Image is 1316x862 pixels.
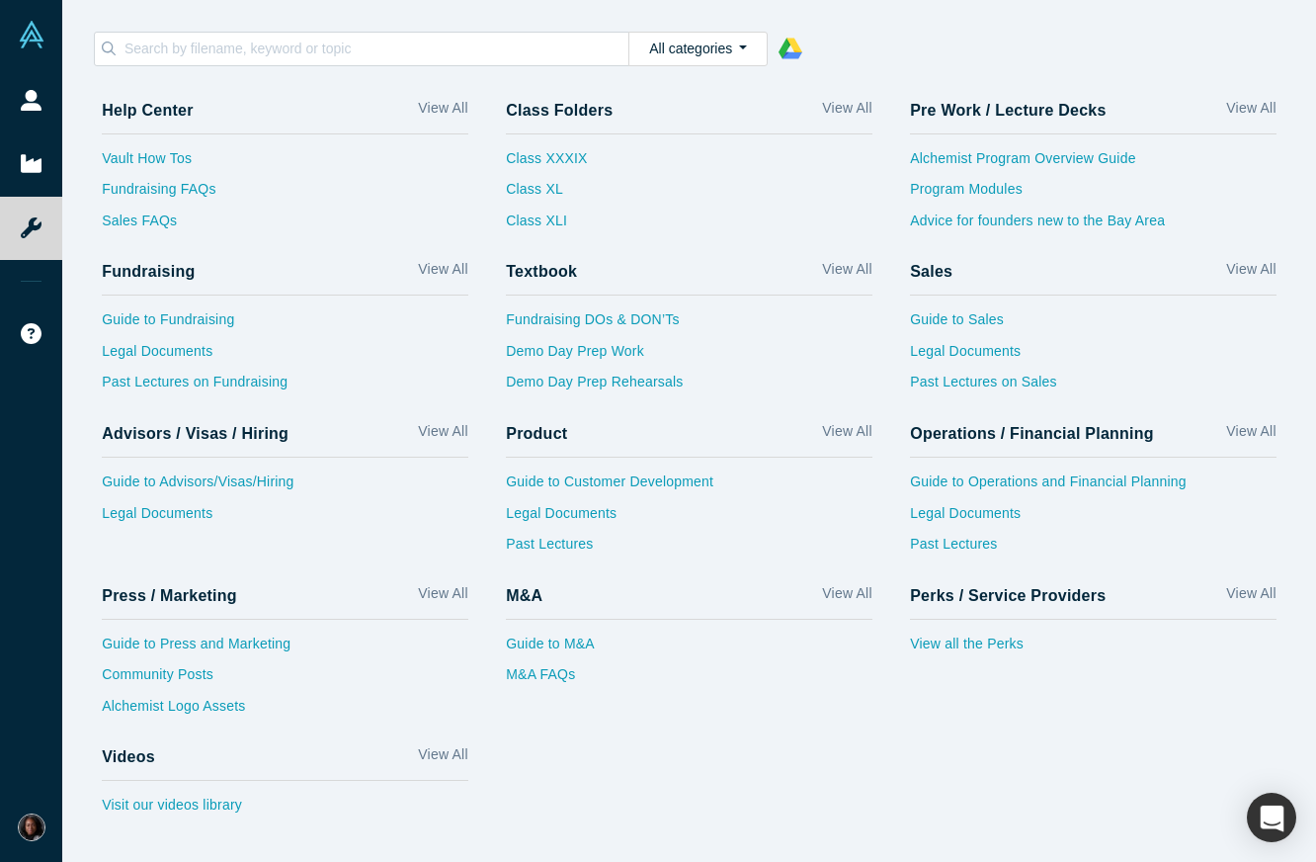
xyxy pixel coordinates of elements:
a: Legal Documents [506,503,872,535]
a: Visit our videos library [102,795,468,826]
a: View All [822,98,871,127]
a: Community Posts [102,664,468,696]
a: Guide to Sales [910,309,1276,341]
h4: Class Folders [506,101,613,120]
img: Alchemist Vault Logo [18,21,45,48]
h4: Sales [910,262,952,281]
a: Past Lectures on Fundraising [102,372,468,403]
a: View All [1226,259,1275,288]
h4: Pre Work / Lecture Decks [910,101,1106,120]
a: Class XLI [506,211,587,242]
a: Demo Day Prep Work [506,341,872,373]
h4: Fundraising [102,262,195,281]
a: Guide to Fundraising [102,309,468,341]
a: View All [418,583,467,612]
h4: Product [506,424,567,443]
h4: Operations / Financial Planning [910,424,1154,443]
a: Fundraising FAQs [102,179,468,211]
h4: Advisors / Visas / Hiring [102,424,288,443]
h4: Perks / Service Providers [910,586,1106,605]
input: Search by filename, keyword or topic [123,36,628,61]
a: Legal Documents [910,503,1276,535]
a: View All [418,259,467,288]
a: Past Lectures [910,534,1276,565]
h4: Help Center [102,101,193,120]
a: Guide to Advisors/Visas/Hiring [102,472,468,503]
h4: Textbook [506,262,577,281]
a: Class XL [506,179,587,211]
a: Legal Documents [102,503,468,535]
a: Guide to Press and Marketing [102,634,468,665]
a: View All [418,98,467,127]
h4: Videos [102,747,155,766]
a: View All [822,259,871,288]
a: Guide to Operations and Financial Planning [910,472,1276,503]
a: Fundraising DOs & DON’Ts [506,309,872,341]
a: View All [418,744,467,773]
a: Guide to M&A [506,634,872,665]
a: Advice for founders new to the Bay Area [910,211,1276,242]
a: Past Lectures on Sales [910,372,1276,403]
img: Deana Anglin, PhD's Account [18,814,45,841]
a: Past Lectures [506,534,872,565]
a: View all the Perks [910,634,1276,665]
a: Class XXXIX [506,148,587,180]
h4: M&A [506,586,542,605]
a: Demo Day Prep Rehearsals [506,372,872,403]
a: View All [822,421,871,450]
h4: Press / Marketing [102,586,237,605]
a: Guide to Customer Development [506,472,872,503]
a: View All [1226,421,1275,450]
a: View All [1226,583,1275,612]
a: View All [1226,98,1275,127]
a: Program Modules [910,179,1276,211]
a: View All [822,583,871,612]
a: Legal Documents [102,341,468,373]
button: All categories [628,32,768,66]
a: Legal Documents [910,341,1276,373]
a: View All [418,421,467,450]
a: M&A FAQs [506,664,872,696]
a: Sales FAQs [102,211,468,242]
a: Alchemist Logo Assets [102,696,468,728]
a: Alchemist Program Overview Guide [910,148,1276,180]
a: Vault How Tos [102,148,468,180]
